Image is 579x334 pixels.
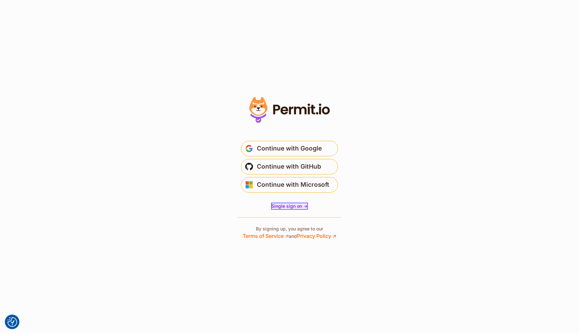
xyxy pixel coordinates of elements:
span: Continue with Google [257,143,322,154]
button: Consent Preferences [7,317,17,327]
span: Continue with GitHub [257,161,321,172]
a: Privacy Policy ↗ [297,233,336,239]
p: By signing up, you agree to our and [243,226,336,240]
a: Single sign on -> [271,203,308,209]
button: Continue with GitHub [241,159,338,174]
a: Terms of Service ↗ [243,233,289,239]
button: Continue with Google [241,141,338,156]
img: Revisit consent button [7,317,17,327]
button: Continue with Microsoft [241,177,338,193]
span: Continue with Microsoft [257,180,329,190]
